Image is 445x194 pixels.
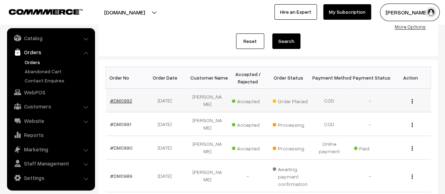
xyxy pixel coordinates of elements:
td: COD [309,112,350,136]
th: Payment Status [350,67,390,89]
button: [DOMAIN_NAME] [80,4,170,21]
th: Order Status [268,67,309,89]
th: Customer Name [187,67,228,89]
a: Catalog [9,32,93,44]
td: [DATE] [146,89,187,112]
a: Marketing [9,143,93,156]
span: Accepted [232,96,267,105]
th: Order No [106,67,147,89]
td: [DATE] [146,112,187,136]
a: Reports [9,129,93,141]
span: Accepted [232,119,267,129]
a: COMMMERCE [9,7,70,15]
button: Search [272,33,300,49]
td: - [350,159,390,192]
a: #DM0991 [110,121,131,127]
td: - [350,89,390,112]
span: Processing [273,119,308,129]
a: Orders [9,46,93,58]
td: Online payment [309,136,350,159]
td: [PERSON_NAME] [187,159,228,192]
td: - [228,159,268,192]
td: [PERSON_NAME] [187,89,228,112]
span: Accepted [232,143,267,152]
td: [DATE] [146,136,187,159]
a: Contact Enquires [23,77,93,84]
span: Order Placed [273,96,308,105]
a: #DM0989 [110,173,132,179]
img: user [426,7,436,18]
button: [PERSON_NAME] [380,4,440,21]
a: Orders [23,58,93,66]
img: Menu [412,99,413,104]
a: WebPOS [9,86,93,99]
a: More Options [395,24,426,30]
a: #DM0990 [110,145,133,151]
img: Menu [412,146,413,151]
img: Menu [412,123,413,127]
a: Hire an Expert [274,4,317,20]
span: Awaiting payment confirmation [273,164,308,188]
a: Customers [9,100,93,113]
th: Payment Method [309,67,350,89]
td: COD [309,89,350,112]
td: [PERSON_NAME] [187,136,228,159]
img: Menu [412,174,413,179]
td: [PERSON_NAME] [187,112,228,136]
a: Abandoned Cart [23,68,93,75]
td: [DATE] [146,159,187,192]
a: #DM0992 [110,98,132,104]
a: Staff Management [9,157,93,170]
span: Paid [354,143,389,152]
a: Reset [236,33,264,49]
a: My Subscription [323,4,371,20]
a: Website [9,114,93,127]
th: Order Date [146,67,187,89]
a: Settings [9,171,93,184]
td: - [350,112,390,136]
span: Processing [273,143,308,152]
th: Action [390,67,431,89]
th: Accepted / Rejected [228,67,268,89]
img: COMMMERCE [9,9,83,14]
